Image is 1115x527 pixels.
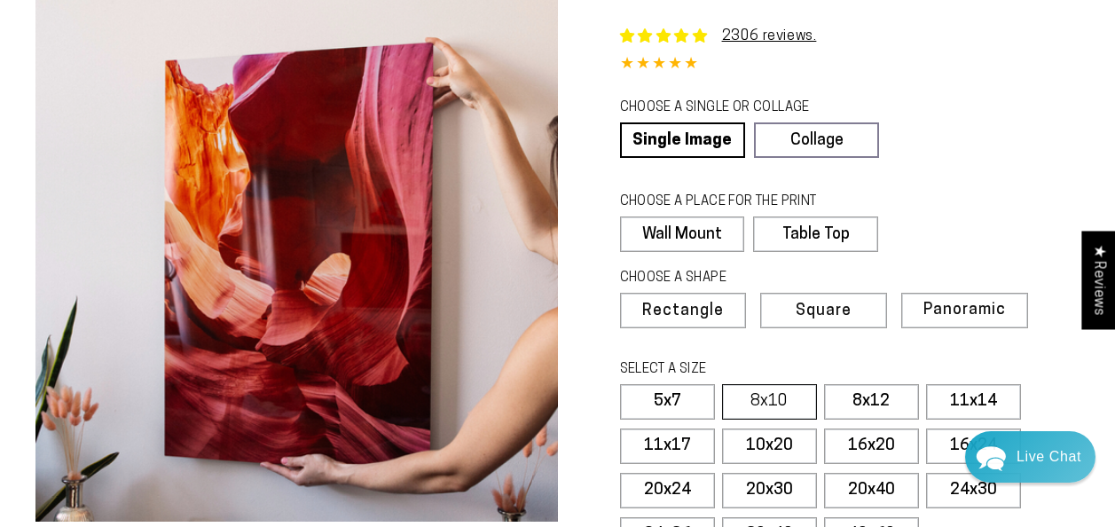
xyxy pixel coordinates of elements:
a: Single Image [620,122,745,158]
label: 16x20 [824,429,919,464]
label: 8x12 [824,384,919,420]
div: 4.85 out of 5.0 stars [620,52,1080,78]
label: 8x10 [722,384,817,420]
legend: CHOOSE A SHAPE [620,269,865,288]
span: Panoramic [923,302,1006,319]
a: Collage [754,122,879,158]
label: 20x24 [620,473,715,508]
span: Rectangle [642,303,724,319]
div: Contact Us Directly [1017,431,1081,483]
label: 11x17 [620,429,715,464]
label: Wall Mount [620,216,745,252]
label: 16x24 [926,429,1021,464]
label: 24x30 [926,473,1021,508]
label: Table Top [753,216,878,252]
legend: CHOOSE A PLACE FOR THE PRINT [620,193,862,212]
label: 10x20 [722,429,817,464]
label: 20x30 [722,473,817,508]
span: Square [796,303,852,319]
label: 5x7 [620,384,715,420]
div: Click to open Judge.me floating reviews tab [1081,231,1115,329]
a: 2306 reviews. [722,29,817,43]
legend: CHOOSE A SINGLE OR COLLAGE [620,98,863,118]
label: 11x14 [926,384,1021,420]
div: Chat widget toggle [965,431,1095,483]
legend: SELECT A SIZE [620,360,889,380]
label: 20x40 [824,473,919,508]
